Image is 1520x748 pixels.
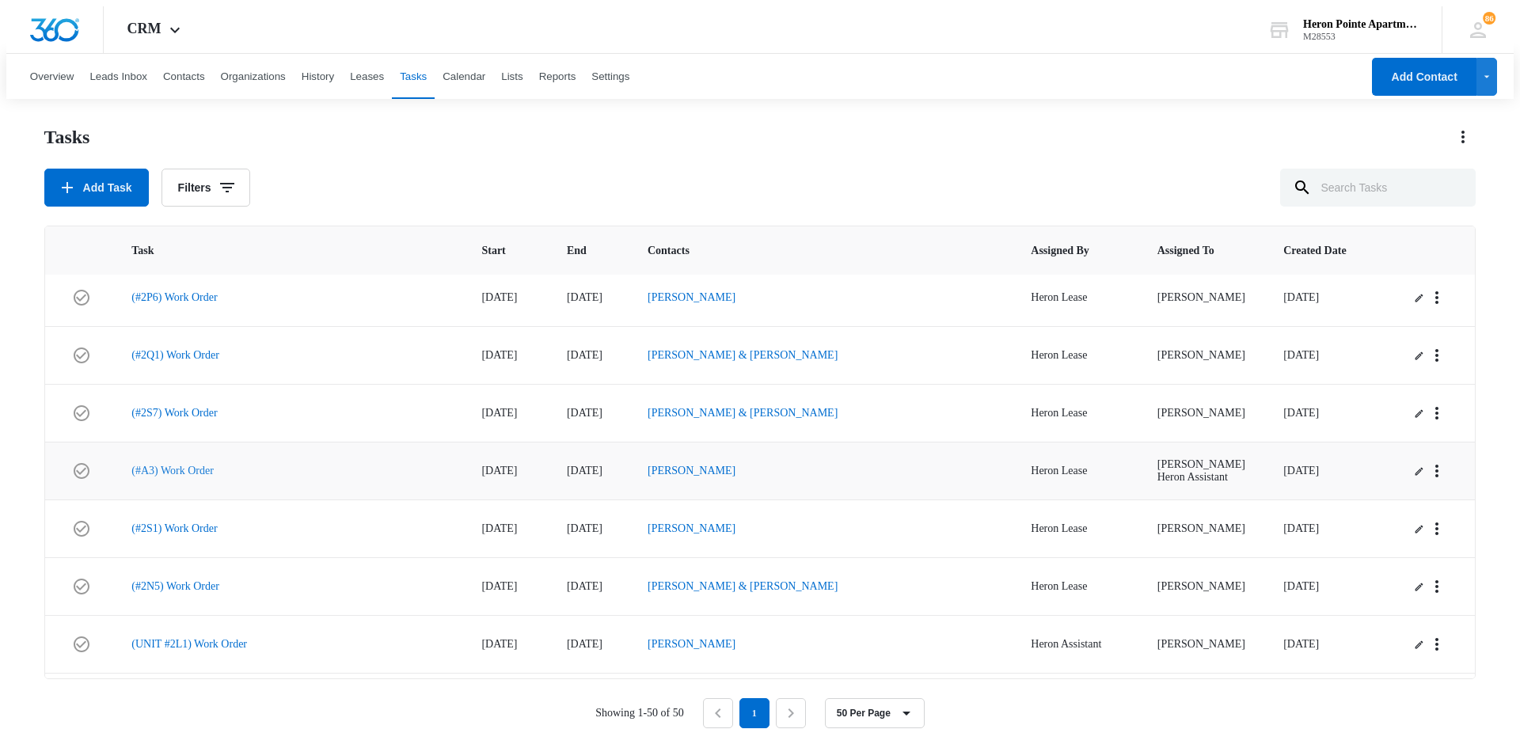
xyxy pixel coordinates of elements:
a: Contacts [155,54,213,99]
a: [PERSON_NAME] [648,465,735,477]
a: Settings [583,54,637,99]
span: [DATE] [481,580,517,592]
span: Start [481,245,505,257]
a: Leases [342,54,392,99]
div: Heron Lease [1031,522,1119,535]
span: [DATE] [1283,638,1319,650]
div: notifications count [1483,12,1495,25]
span: [DATE] [481,638,517,650]
div: Heron Lease [1031,349,1119,362]
div: Heron Lease [1031,580,1119,593]
div: account id [1303,31,1419,42]
div: [PERSON_NAME] [1157,638,1245,651]
span: Task [131,245,420,257]
button: Edit Task [1408,518,1431,540]
a: [PERSON_NAME] & [PERSON_NAME] [648,349,838,361]
span: Assigned By [1031,245,1096,257]
button: Edit Task [1408,344,1431,366]
a: (#2Q1) Work Order [131,349,219,362]
button: Edit Task [1408,460,1431,482]
div: notifications count [1442,6,1514,53]
div: [PERSON_NAME] [1157,407,1245,420]
a: (#2N5) Work Order [131,580,219,593]
h1: Tasks [44,125,90,149]
div: Heron Assistant [1157,471,1245,484]
div: [PERSON_NAME] [1157,580,1245,593]
a: [PERSON_NAME] [648,522,735,534]
div: Heron Assistant [1031,638,1119,651]
em: 1 [739,698,769,728]
span: [DATE] [1283,291,1319,303]
button: Edit Task [1408,633,1431,655]
a: Organizations [213,54,294,99]
button: Reports [531,54,584,99]
span: [DATE] [481,291,517,303]
a: (#2S7) Work Order [131,407,217,420]
span: [DATE] [567,580,602,592]
button: Add Contact [1372,58,1476,96]
button: 50 Per Page [825,698,925,728]
span: [DATE] [481,522,517,534]
a: [PERSON_NAME] [648,291,735,303]
span: Created Date [1283,245,1347,257]
a: (#A3) Work Order [131,465,214,477]
a: Tasks [392,54,435,99]
button: Edit Task [1408,287,1431,309]
span: CRM [127,21,161,37]
span: [DATE] [1283,465,1319,477]
p: Showing 1-50 of 50 [595,707,684,720]
span: [DATE] [1283,522,1319,534]
div: Heron Lease [1031,291,1119,304]
span: [DATE] [1283,580,1319,592]
button: Add Task [44,169,149,207]
span: [DATE] [481,349,517,361]
a: History [294,54,342,99]
div: Heron Lease [1031,407,1119,420]
span: [DATE] [567,465,602,477]
div: Heron Lease [1031,465,1119,477]
span: [DATE] [481,465,517,477]
span: [DATE] [1283,349,1319,361]
span: [DATE] [567,522,602,534]
a: (#2P6) Work Order [131,291,217,304]
a: (UNIT #2L1) Work Order [131,638,247,651]
button: Actions [1450,124,1476,150]
span: [DATE] [567,407,602,419]
a: Calendar [435,54,493,99]
button: Edit Task [1408,402,1431,424]
span: Contacts [648,245,970,257]
span: Assigned To [1157,245,1222,257]
input: Search Tasks [1280,169,1476,207]
button: Filters [161,169,250,207]
span: [DATE] [567,638,602,650]
a: Overview [22,54,82,99]
div: CRM [104,6,208,53]
span: End [567,245,587,257]
a: [PERSON_NAME] & [PERSON_NAME] [648,407,838,419]
a: (#2S1) Work Order [131,522,217,535]
div: [PERSON_NAME] [1157,458,1245,471]
span: 86 [1483,12,1495,25]
span: [DATE] [481,407,517,419]
a: Leads Inbox [82,54,155,99]
div: [PERSON_NAME] [1157,349,1245,362]
span: [DATE] [567,291,602,303]
div: [PERSON_NAME] [1157,291,1245,304]
nav: Pagination [703,698,806,728]
span: [DATE] [1283,407,1319,419]
div: account name [1303,18,1419,31]
a: Lists [493,54,530,99]
button: Edit Task [1408,575,1431,598]
span: [DATE] [567,349,602,361]
div: [PERSON_NAME] [1157,522,1245,535]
